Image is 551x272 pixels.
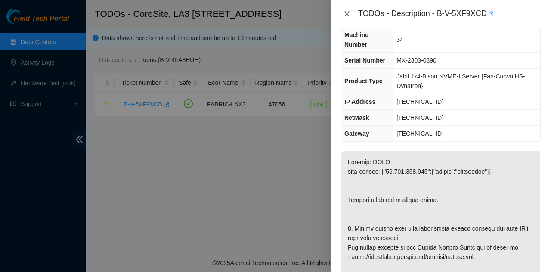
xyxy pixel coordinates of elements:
span: close [344,10,350,17]
span: Gateway [344,130,369,137]
button: Close [341,10,353,18]
span: [TECHNICAL_ID] [396,130,443,137]
span: [TECHNICAL_ID] [396,114,443,121]
span: Product Type [344,78,382,84]
span: Machine Number [344,31,368,48]
span: NetMask [344,114,369,121]
div: TODOs - Description - B-V-5XF9XCD [358,7,541,21]
span: Serial Number [344,57,385,64]
span: Jabil 1x4-Bison NVME-I Server {Fan-Crown HS-Dynatron} [396,73,525,89]
span: MX-2303-0390 [396,57,436,64]
span: 34 [396,36,403,43]
span: IP Address [344,98,375,105]
span: [TECHNICAL_ID] [396,98,443,105]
